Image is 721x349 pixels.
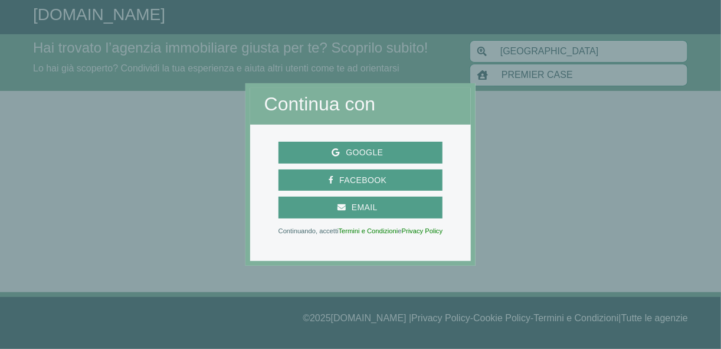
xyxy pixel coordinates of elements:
span: Email [346,200,384,215]
p: Continuando, accetti e [278,228,443,234]
span: Google [340,145,389,160]
button: Google [278,142,443,164]
button: Facebook [278,169,443,191]
a: Termini e Condizioni [339,227,398,234]
h2: Continua con [264,93,457,115]
button: Email [278,197,443,218]
a: Privacy Policy [402,227,443,234]
span: Facebook [333,173,392,188]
